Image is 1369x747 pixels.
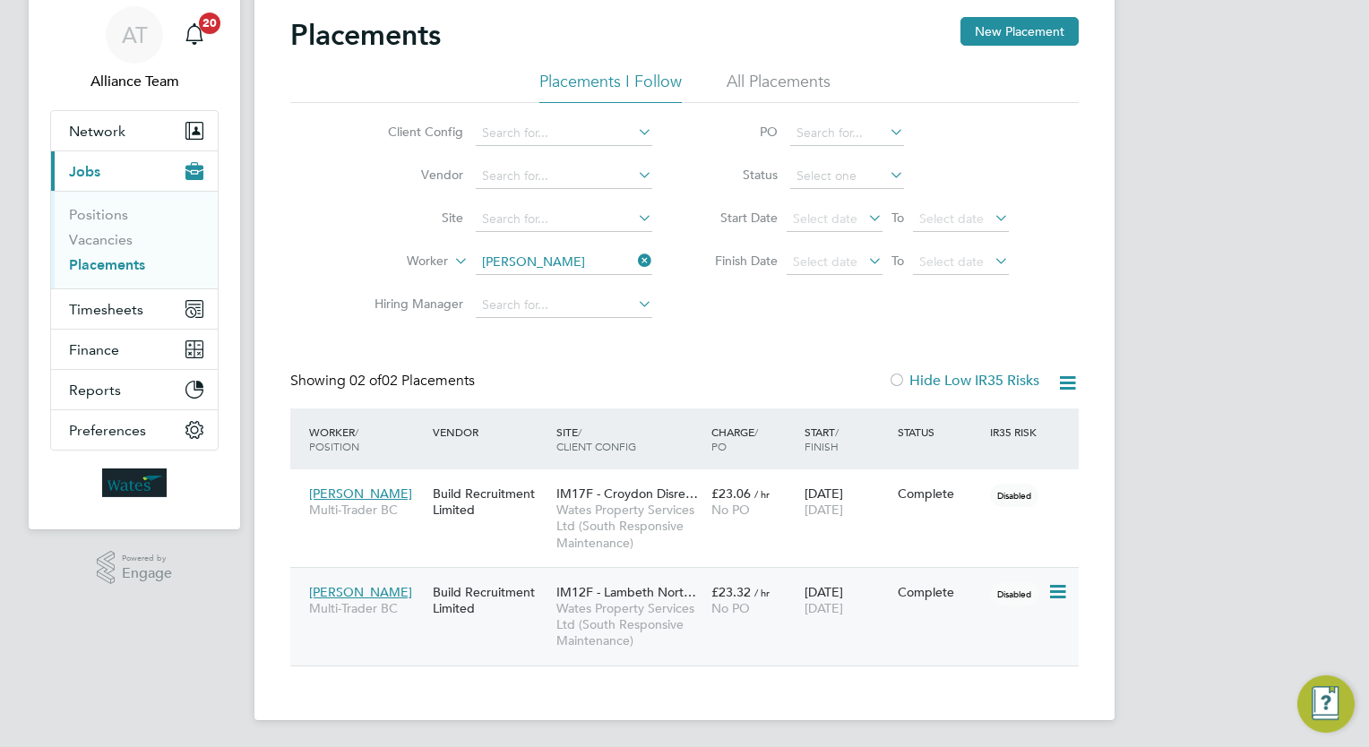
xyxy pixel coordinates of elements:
span: Disabled [990,582,1038,605]
span: £23.06 [711,485,751,502]
span: / hr [754,487,770,501]
div: Site [552,416,707,462]
span: Disabled [990,484,1038,507]
a: 20 [177,6,212,64]
button: Jobs [51,151,218,191]
input: Search for... [476,164,652,189]
label: Hide Low IR35 Risks [888,372,1039,390]
div: Build Recruitment Limited [428,477,552,527]
span: / hr [754,586,770,599]
span: No PO [711,600,750,616]
span: Powered by [122,551,172,566]
input: Select one [790,164,904,189]
span: Reports [69,382,121,399]
button: Timesheets [51,289,218,329]
div: Charge [707,416,800,462]
img: wates-logo-retina.png [102,468,167,497]
label: Vendor [360,167,463,183]
button: Engage Resource Center [1297,675,1355,733]
div: Showing [290,372,478,391]
button: New Placement [960,17,1079,46]
a: Placements [69,256,145,273]
label: Hiring Manager [360,296,463,312]
span: 02 Placements [349,372,475,390]
span: Wates Property Services Ltd (South Responsive Maintenance) [556,600,702,649]
input: Search for... [790,121,904,146]
div: Status [893,416,986,448]
div: Complete [898,584,982,600]
label: Finish Date [697,253,778,269]
span: Multi-Trader BC [309,600,424,616]
div: Start [800,416,893,462]
li: All Placements [727,71,831,103]
span: Network [69,123,125,140]
div: Worker [305,416,428,462]
span: AT [122,23,148,47]
span: 20 [199,13,220,34]
span: / Position [309,425,359,453]
div: IR35 Risk [986,416,1047,448]
input: Search for... [476,250,652,275]
div: Build Recruitment Limited [428,575,552,625]
span: Select date [793,253,857,270]
div: Jobs [51,191,218,288]
span: Jobs [69,163,100,180]
span: / Finish [805,425,839,453]
a: Powered byEngage [97,551,173,585]
a: [PERSON_NAME]Multi-Trader BCBuild Recruitment LimitedIM12F - Lambeth Nort…Wates Property Services... [305,574,1079,589]
label: Client Config [360,124,463,140]
a: [PERSON_NAME]Multi-Trader BCBuild Recruitment LimitedIM17F - Croydon Disre…Wates Property Service... [305,476,1079,491]
a: Positions [69,206,128,223]
div: [DATE] [800,575,893,625]
span: [PERSON_NAME] [309,485,412,502]
span: [DATE] [805,600,843,616]
span: To [886,249,909,272]
span: [DATE] [805,502,843,518]
label: PO [697,124,778,140]
input: Search for... [476,293,652,318]
input: Search for... [476,121,652,146]
label: Start Date [697,210,778,226]
span: Engage [122,566,172,581]
button: Reports [51,370,218,409]
span: Timesheets [69,301,143,318]
input: Search for... [476,207,652,232]
button: Network [51,111,218,150]
span: No PO [711,502,750,518]
a: ATAlliance Team [50,6,219,92]
label: Worker [345,253,448,270]
span: / Client Config [556,425,636,453]
div: Complete [898,485,982,502]
h2: Placements [290,17,441,53]
button: Finance [51,330,218,369]
label: Site [360,210,463,226]
span: [PERSON_NAME] [309,584,412,600]
span: Alliance Team [50,71,219,92]
span: Wates Property Services Ltd (South Responsive Maintenance) [556,502,702,551]
button: Preferences [51,410,218,450]
span: Select date [793,210,857,227]
span: IM17F - Croydon Disre… [556,485,698,502]
span: Multi-Trader BC [309,502,424,518]
div: [DATE] [800,477,893,527]
span: £23.32 [711,584,751,600]
span: 02 of [349,372,382,390]
span: To [886,206,909,229]
span: Preferences [69,422,146,439]
div: Vendor [428,416,552,448]
span: Finance [69,341,119,358]
span: Select date [919,210,984,227]
span: Select date [919,253,984,270]
a: Go to home page [50,468,219,497]
span: IM12F - Lambeth Nort… [556,584,696,600]
label: Status [697,167,778,183]
a: Vacancies [69,231,133,248]
li: Placements I Follow [539,71,682,103]
span: / PO [711,425,758,453]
